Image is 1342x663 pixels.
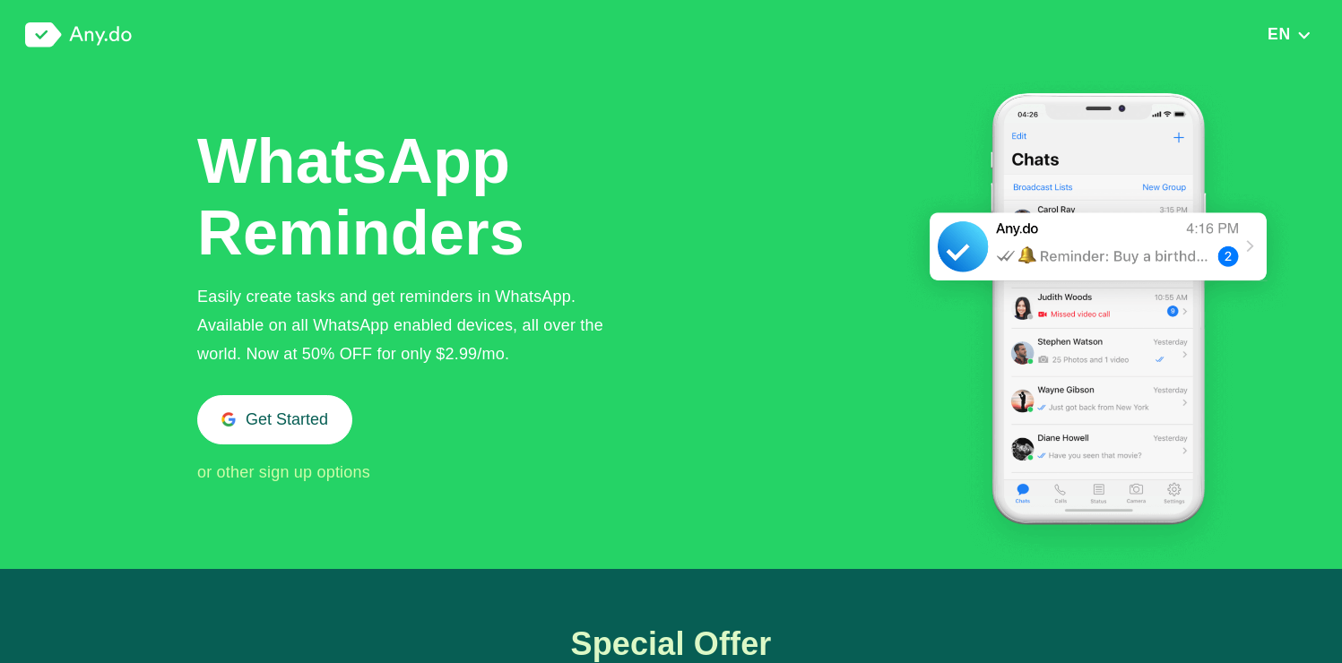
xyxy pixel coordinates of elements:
div: Easily create tasks and get reminders in WhatsApp. Available on all WhatsApp enabled devices, all... [197,282,633,368]
span: EN [1268,25,1291,43]
img: logo [25,22,132,47]
img: WhatsApp Tasks & Reminders [905,70,1291,569]
button: EN [1262,24,1317,44]
h1: WhatsApp Reminders [197,125,529,269]
img: down [1296,29,1312,41]
button: Get Started [197,395,352,444]
h1: Special Offer [532,626,811,662]
span: or other sign up options [197,463,370,481]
